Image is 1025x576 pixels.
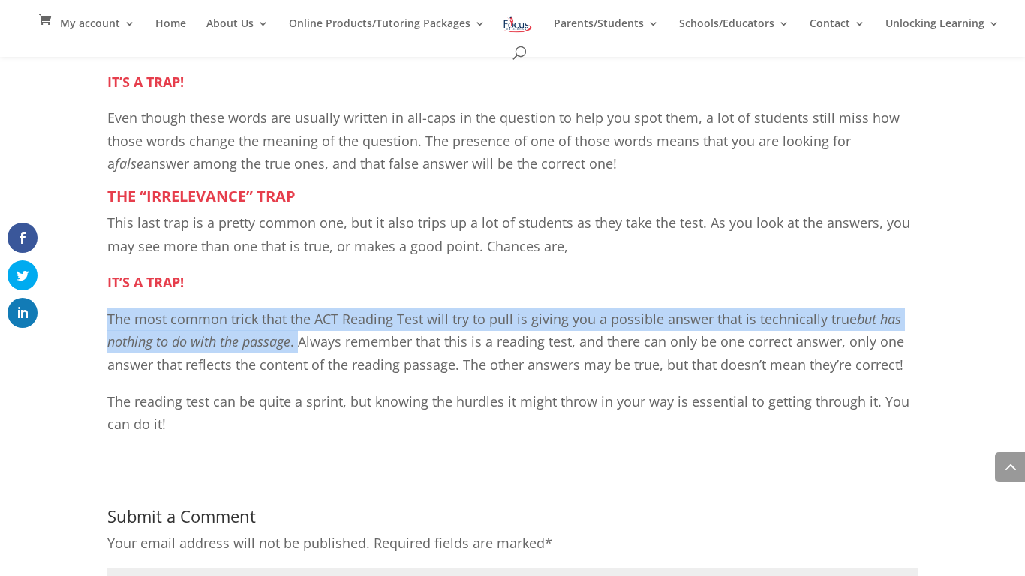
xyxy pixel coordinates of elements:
span: false [115,154,143,172]
a: Parents/Students [554,18,659,43]
span: Even though these words are usually written in all-caps in the question to help you spot them, a ... [107,109,900,172]
a: Contact [810,18,865,43]
a: Home [155,18,186,43]
a: About Us [206,18,269,43]
span: The most common trick that the ACT Reading Test will try to pull is giving you a possible answer ... [107,310,857,328]
span: . Always remember that this is a reading test, and there can only be one correct answer, only one... [107,332,904,373]
a: Online Products/Tutoring Packages [289,18,485,43]
img: Focus on Learning [502,13,534,35]
a: Unlocking Learning [885,18,999,43]
span: The reading test can be quite a sprint, but knowing the hurdles it might throw in your way is ess... [107,392,909,433]
a: Schools/Educators [679,18,789,43]
a: My account [60,18,135,43]
span: Required fields are marked [374,534,552,552]
span: THE “IRRELEVANCE” TRAP [107,186,296,206]
span: This last trap is a pretty common one, but it also trips up a lot of students as they take the te... [107,214,910,255]
span: Submit a Comment [107,505,256,527]
span: Your email address will not be published. [107,534,370,552]
span: IT’S A TRAP! [107,73,184,91]
span: answer among the true ones, and that false answer will be the correct one! [143,154,617,172]
span: IT’S A TRAP! [107,273,184,291]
